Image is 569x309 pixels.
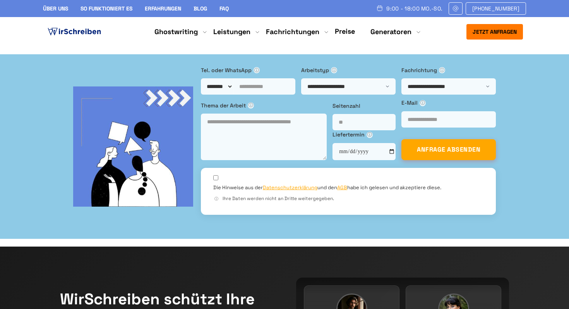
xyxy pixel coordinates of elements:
[331,67,337,73] span: ⓘ
[266,27,319,36] a: Fachrichtungen
[439,67,445,73] span: ⓘ
[466,2,526,15] a: [PHONE_NUMBER]
[213,27,250,36] a: Leistungen
[452,5,459,12] img: Email
[301,66,396,74] label: Arbeitstyp
[335,27,355,36] a: Preise
[386,5,442,12] span: 9:00 - 18:00 Mo.-So.
[213,184,441,191] label: Die Hinweise aus der und den habe ich gelesen und akzeptiere diese.
[46,26,103,38] img: logo ghostwriter-österreich
[254,67,260,73] span: ⓘ
[213,195,483,202] div: Ihre Daten werden nicht an Dritte weitergegeben.
[332,102,396,110] label: Seitenzahl
[219,5,229,12] a: FAQ
[370,27,411,36] a: Generatoren
[401,98,496,107] label: E-Mail
[332,130,396,139] label: Liefertermin
[420,100,426,106] span: ⓘ
[376,5,383,11] img: Schedule
[43,5,68,12] a: Über uns
[367,132,373,138] span: ⓘ
[73,86,193,207] img: bg
[81,5,132,12] a: So funktioniert es
[145,5,181,12] a: Erfahrungen
[401,66,496,74] label: Fachrichtung
[201,66,295,74] label: Tel. oder WhatsApp
[201,101,327,110] label: Thema der Arbeit
[194,5,207,12] a: Blog
[154,27,198,36] a: Ghostwriting
[472,5,519,12] span: [PHONE_NUMBER]
[263,184,317,191] a: Datenschutzerklärung
[248,102,254,109] span: ⓘ
[401,139,496,160] button: ANFRAGE ABSENDEN
[213,196,219,202] span: ⓘ
[466,24,523,40] button: Jetzt anfragen
[337,184,347,191] a: AGB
